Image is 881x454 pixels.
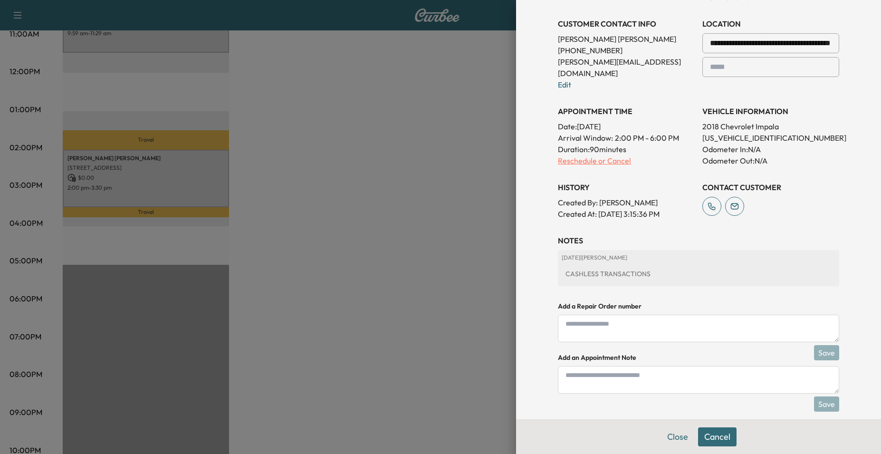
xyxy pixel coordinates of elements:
[702,144,839,155] p: Odometer In: N/A
[698,427,737,446] button: Cancel
[558,208,695,220] p: Created At : [DATE] 3:15:36 PM
[558,18,695,29] h3: CUSTOMER CONTACT INFO
[558,45,695,56] p: [PHONE_NUMBER]
[558,235,839,246] h3: NOTES
[558,197,695,208] p: Created By : [PERSON_NAME]
[558,155,695,166] p: Reschedule or Cancel
[558,132,695,144] p: Arrival Window:
[661,427,694,446] button: Close
[702,132,839,144] p: [US_VEHICLE_IDENTIFICATION_NUMBER]
[558,56,695,79] p: [PERSON_NAME][EMAIL_ADDRESS][DOMAIN_NAME]
[562,265,835,282] div: CASHLESS TRANSACTIONS
[558,106,695,117] h3: APPOINTMENT TIME
[702,106,839,117] h3: VEHICLE INFORMATION
[558,301,839,311] h4: Add a Repair Order number
[702,155,839,166] p: Odometer Out: N/A
[702,18,839,29] h3: LOCATION
[558,144,695,155] p: Duration: 90 minutes
[558,353,839,362] h4: Add an Appointment Note
[558,33,695,45] p: [PERSON_NAME] [PERSON_NAME]
[562,254,835,261] p: [DATE] | [PERSON_NAME]
[558,182,695,193] h3: History
[558,121,695,132] p: Date: [DATE]
[702,121,839,132] p: 2018 Chevrolet Impala
[558,80,571,89] a: Edit
[615,132,679,144] span: 2:00 PM - 6:00 PM
[702,182,839,193] h3: CONTACT CUSTOMER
